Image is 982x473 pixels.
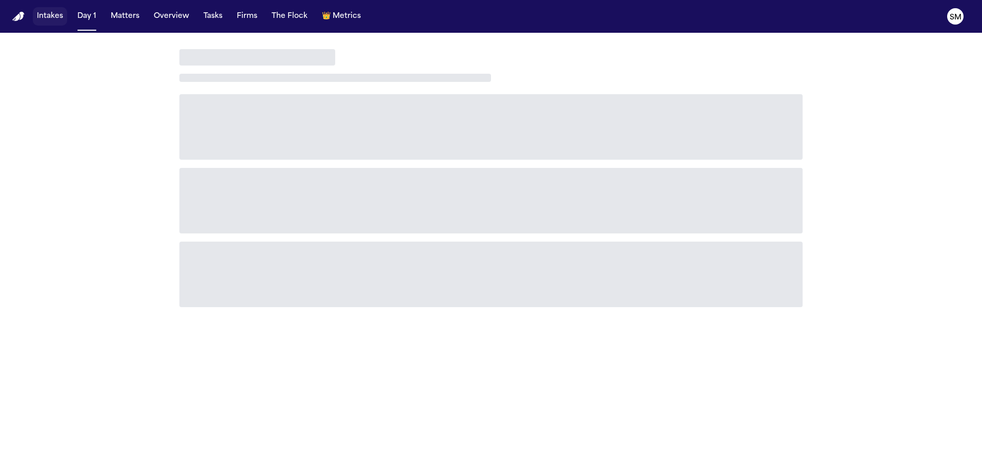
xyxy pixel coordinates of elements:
[233,7,261,26] button: Firms
[33,7,67,26] button: Intakes
[73,7,100,26] button: Day 1
[12,12,25,21] img: Finch Logo
[268,7,312,26] button: The Flock
[150,7,193,26] button: Overview
[318,7,365,26] button: crownMetrics
[199,7,227,26] button: Tasks
[12,12,25,21] a: Home
[107,7,144,26] button: Matters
